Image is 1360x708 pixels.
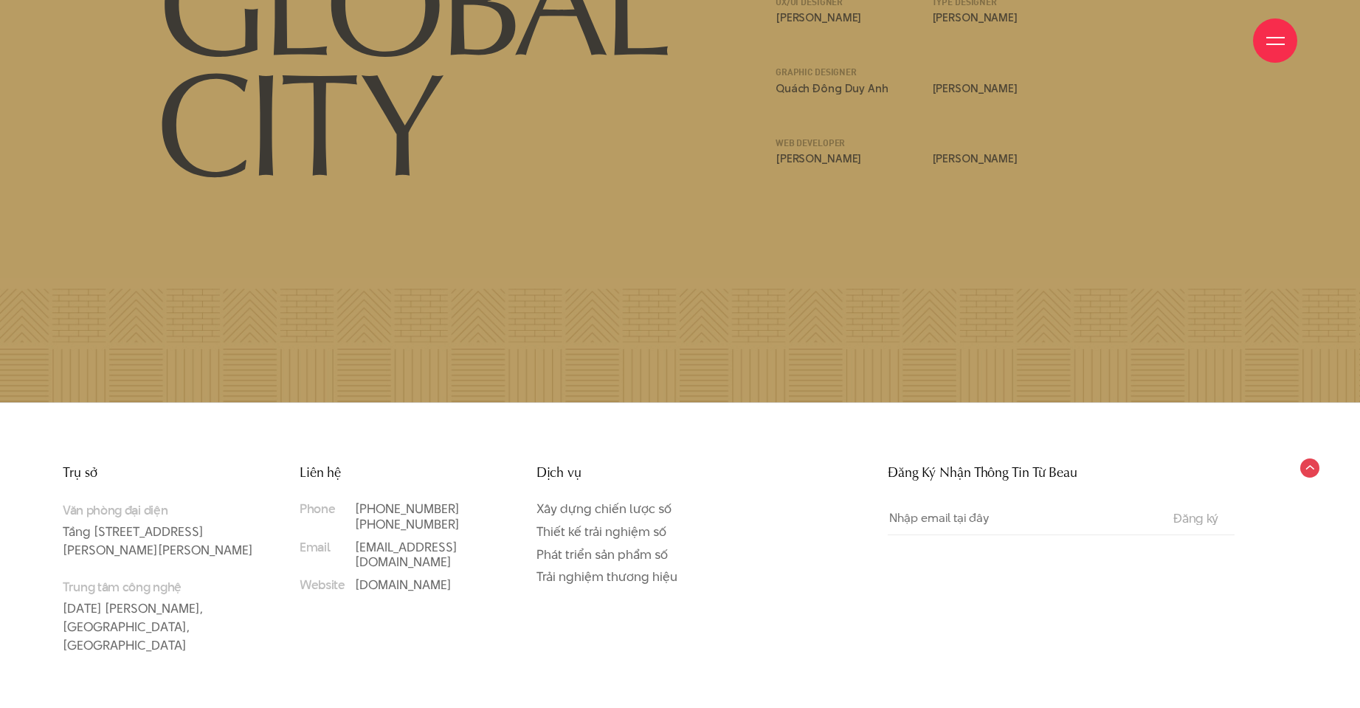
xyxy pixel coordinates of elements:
p: Quách Đông Duy Anh [776,46,908,117]
input: Đăng ký [1169,512,1223,525]
a: Thiết kế trải nghiệm số [536,523,666,540]
small: WEB DEVELOPER [776,137,908,151]
p: [PERSON_NAME] [932,46,1065,117]
h3: Đăng Ký Nhận Thông Tin Từ Beau [888,465,1235,481]
a: [PHONE_NUMBER] [355,515,460,533]
h3: Dịch vụ [536,465,728,481]
a: [EMAIL_ADDRESS][DOMAIN_NAME] [355,538,458,571]
a: [PHONE_NUMBER] [355,500,460,518]
p: [PERSON_NAME] [932,117,1065,188]
a: Trải nghiệm thương hiệu [536,568,677,585]
h3: Liên hệ [300,465,491,481]
p: [DATE] [PERSON_NAME], [GEOGRAPHIC_DATA], [GEOGRAPHIC_DATA] [63,578,254,655]
a: Phát triển sản phẩm số [536,546,668,563]
input: Nhập email tại đây [888,501,1157,535]
small: Website [300,577,345,593]
a: [DOMAIN_NAME] [355,576,452,594]
small: Email [300,540,330,555]
p: Tầng [STREET_ADDRESS][PERSON_NAME][PERSON_NAME] [63,501,254,560]
h3: Trụ sở [63,465,254,481]
a: Xây dựng chiến lược số [536,500,672,518]
small: Phone [300,501,335,517]
small: Trung tâm công nghệ [63,578,254,596]
p: [PERSON_NAME] [776,117,908,188]
small: Văn phòng đại diện [63,501,254,519]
